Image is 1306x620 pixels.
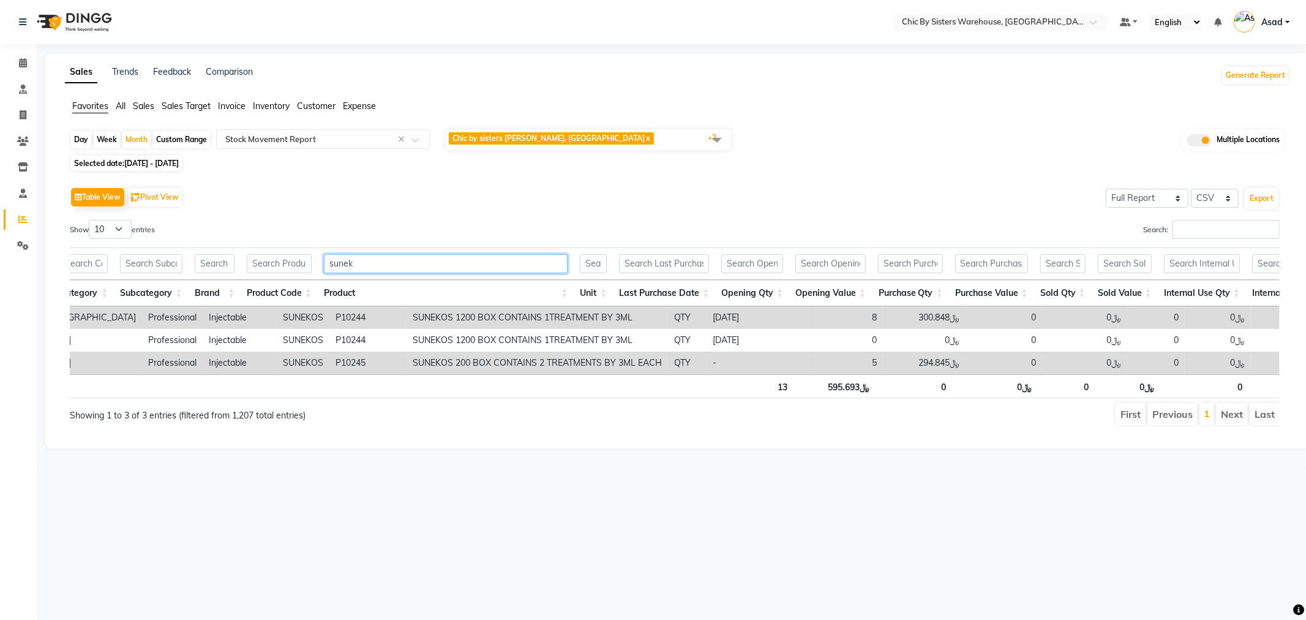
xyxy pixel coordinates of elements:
[966,352,1042,374] td: 0
[668,352,707,374] td: QTY
[1223,67,1288,84] button: Generate Report
[789,280,872,306] th: Opening Value: activate to sort column ascending
[1042,329,1127,352] td: ﷼0
[122,131,151,148] div: Month
[142,329,203,352] td: Professional
[1185,306,1251,329] td: ﷼0
[1034,280,1092,306] th: Sold Qty: activate to sort column ascending
[1143,220,1280,239] label: Search:
[878,254,943,273] input: Search Purchase Qty
[580,254,607,273] input: Search Unit
[253,100,290,112] span: Inventory
[452,134,645,143] span: Chic by sisters [PERSON_NAME], [GEOGRAPHIC_DATA]
[966,306,1042,329] td: 0
[1234,11,1255,32] img: Asad
[1038,374,1095,398] th: 0
[124,159,179,168] span: [DATE] - [DATE]
[153,66,191,77] a: Feedback
[277,329,329,352] td: SUNEKOS
[53,280,114,306] th: Category: activate to sort column ascending
[329,329,407,352] td: P10244
[1245,188,1278,209] button: Export
[721,254,783,273] input: Search Opening Qty
[883,306,966,329] td: ﷼300.848
[645,134,650,143] a: x
[1127,329,1185,352] td: 0
[809,329,883,352] td: 0
[277,352,329,374] td: SUNEKOS
[71,188,124,206] button: Table View
[883,329,966,352] td: ﷼0
[203,306,277,329] td: Injectable
[133,100,154,112] span: Sales
[1160,374,1248,398] th: 0
[31,5,115,39] img: logo
[318,280,574,306] th: Product: activate to sort column ascending
[707,329,809,352] td: [DATE]
[142,352,203,374] td: Professional
[876,374,953,398] th: 0
[241,280,318,306] th: Product Code: activate to sort column ascending
[809,306,883,329] td: 8
[142,306,203,329] td: Professional
[65,61,97,83] a: Sales
[114,280,188,306] th: Subcategory: activate to sort column ascending
[720,374,794,398] th: 13
[71,156,182,171] span: Selected date:
[1092,280,1158,306] th: Sold Value: activate to sort column ascending
[1164,254,1240,273] input: Search Internal Use Qty
[189,280,241,306] th: Brand: activate to sort column ascending
[329,306,407,329] td: P10244
[795,254,866,273] input: Search Opening Value
[953,374,1038,398] th: ﷼0
[116,100,126,112] span: All
[218,100,246,112] span: Invoice
[70,402,563,422] div: Showing 1 to 3 of 3 entries (filtered from 1,207 total entries)
[1261,16,1283,29] span: Asad
[883,352,966,374] td: ﷼294.845
[247,254,312,273] input: Search Product Code
[324,254,568,273] input: Search Product
[1173,220,1280,239] input: Search:
[949,280,1034,306] th: Purchase Value: activate to sort column ascending
[128,188,182,206] button: Pivot View
[1042,306,1127,329] td: ﷼0
[407,306,668,329] td: SUNEKOS 1200 BOX CONTAINS 1TREATMENT BY 3ML
[203,329,277,352] td: Injectable
[277,306,329,329] td: SUNEKOS
[707,352,809,374] td: -
[1095,374,1160,398] th: ﷼0
[71,131,91,148] div: Day
[153,131,210,148] div: Custom Range
[715,280,789,306] th: Opening Qty: activate to sort column ascending
[72,100,108,112] span: Favorites
[955,254,1028,273] input: Search Purchase Value
[206,66,253,77] a: Comparison
[1042,352,1127,374] td: ﷼0
[329,352,407,374] td: P10245
[707,306,809,329] td: [DATE]
[668,329,707,352] td: QTY
[131,193,140,202] img: pivot.png
[668,306,707,329] td: QTY
[297,100,336,112] span: Customer
[162,100,211,112] span: Sales Target
[619,254,709,273] input: Search Last Purchase Date
[112,66,138,77] a: Trends
[1040,254,1086,273] input: Search Sold Qty
[1098,254,1152,273] input: Search Sold Value
[195,254,235,273] input: Search Brand
[343,100,376,112] span: Expense
[1185,352,1251,374] td: ﷼0
[1158,280,1246,306] th: Internal Use Qty: activate to sort column ascending
[1204,407,1210,420] a: 1
[59,254,108,273] input: Search Category
[1127,352,1185,374] td: 0
[89,220,132,239] select: Showentries
[966,329,1042,352] td: 0
[94,131,120,148] div: Week
[407,329,668,352] td: SUNEKOS 1200 BOX CONTAINS 1TREATMENT BY 3ML
[574,280,613,306] th: Unit: activate to sort column ascending
[398,133,408,146] span: Clear all
[203,352,277,374] td: Injectable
